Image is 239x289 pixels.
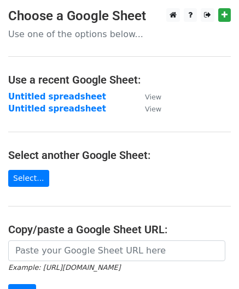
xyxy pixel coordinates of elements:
h4: Copy/paste a Google Sheet URL: [8,223,231,236]
a: Untitled spreadsheet [8,92,106,102]
small: View [145,93,161,101]
h4: Select another Google Sheet: [8,149,231,162]
h3: Choose a Google Sheet [8,8,231,24]
a: Untitled spreadsheet [8,104,106,114]
a: Select... [8,170,49,187]
small: View [145,105,161,113]
a: View [134,92,161,102]
p: Use one of the options below... [8,28,231,40]
input: Paste your Google Sheet URL here [8,240,225,261]
a: View [134,104,161,114]
small: Example: [URL][DOMAIN_NAME] [8,263,120,272]
h4: Use a recent Google Sheet: [8,73,231,86]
